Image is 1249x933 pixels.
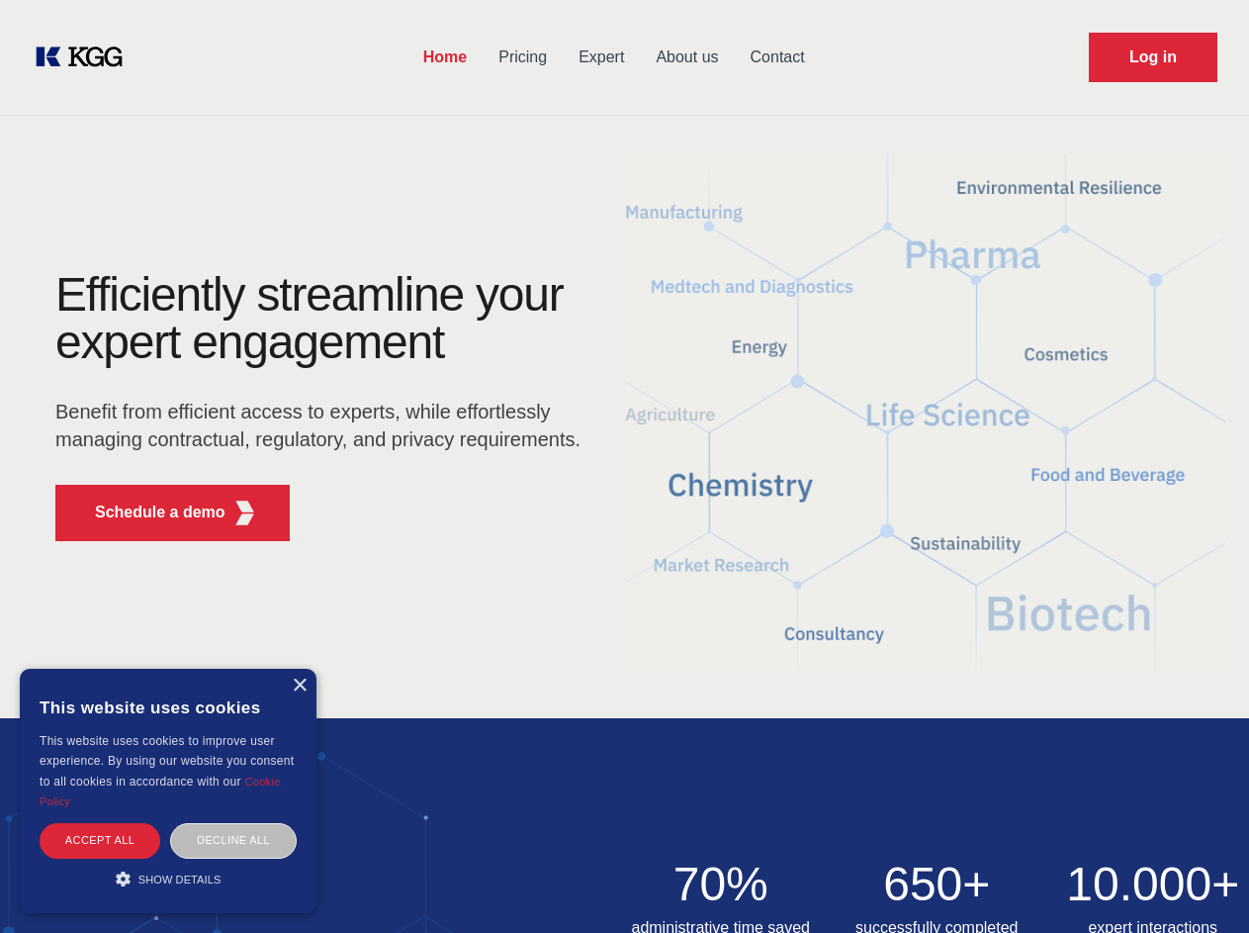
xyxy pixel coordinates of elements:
button: Schedule a demoKGG Fifth Element RED [55,485,290,541]
a: Contact [735,32,821,83]
div: Accept all [40,823,160,858]
a: Expert [563,32,640,83]
a: Home [407,32,483,83]
div: This website uses cookies [40,684,297,731]
a: Cookie Policy [40,776,281,807]
h1: Efficiently streamline your expert engagement [55,271,593,366]
a: About us [640,32,734,83]
h2: 70% [625,861,818,908]
p: Schedule a demo [95,501,225,524]
img: KGG Fifth Element RED [625,129,1226,699]
div: Close [292,679,307,694]
p: Benefit from efficient access to experts, while effortlessly managing contractual, regulatory, an... [55,398,593,453]
div: Decline all [170,823,297,858]
iframe: Chat Widget [1150,838,1249,933]
h2: 650+ [841,861,1033,908]
span: Show details [138,874,222,886]
a: Pricing [483,32,563,83]
div: Show details [40,869,297,888]
a: KOL Knowledge Platform: Talk to Key External Experts (KEE) [32,42,138,73]
img: KGG Fifth Element RED [232,501,257,525]
a: Request Demo [1089,33,1217,82]
span: This website uses cookies to improve user experience. By using our website you consent to all coo... [40,734,294,789]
